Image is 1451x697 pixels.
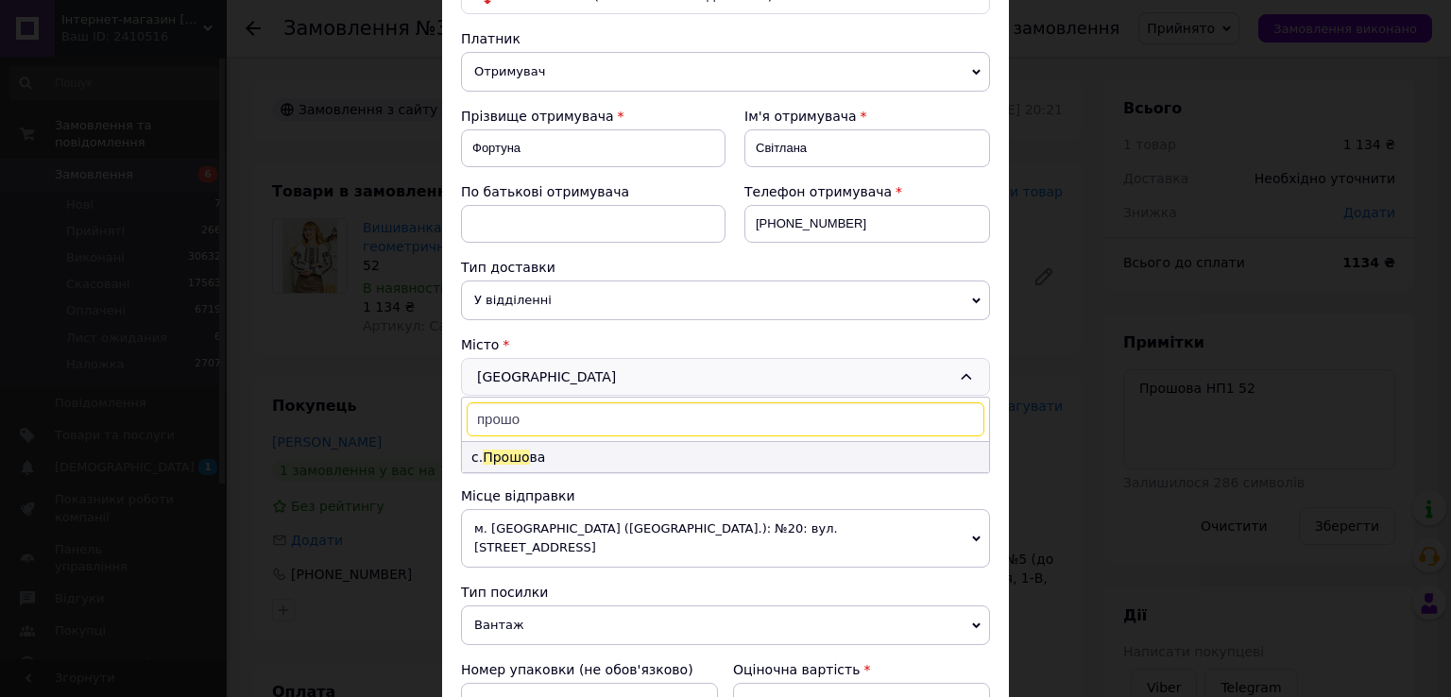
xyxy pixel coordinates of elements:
[461,109,614,124] span: Прізвище отримувача
[461,184,629,199] span: По батькові отримувача
[461,509,990,568] span: м. [GEOGRAPHIC_DATA] ([GEOGRAPHIC_DATA].): №20: вул. [STREET_ADDRESS]
[462,442,989,472] li: с. ва
[483,450,529,465] span: Прошо
[461,31,521,46] span: Платник
[467,402,984,436] input: Знайти
[461,358,990,396] div: [GEOGRAPHIC_DATA]
[461,585,548,600] span: Тип посилки
[744,184,892,199] span: Телефон отримувача
[461,260,555,275] span: Тип доставки
[461,335,990,354] div: Місто
[461,660,718,679] div: Номер упаковки (не обов'язково)
[461,280,990,320] span: У відділенні
[461,52,990,92] span: Отримувач
[461,488,575,503] span: Місце відправки
[744,205,990,243] input: +380
[461,605,990,645] span: Вантаж
[733,660,990,679] div: Оціночна вартість
[744,109,857,124] span: Ім'я отримувача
